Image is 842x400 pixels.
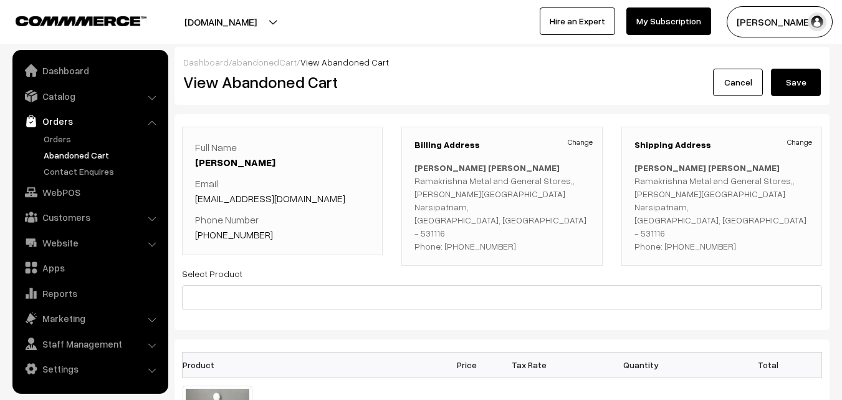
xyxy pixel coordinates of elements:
a: [EMAIL_ADDRESS][DOMAIN_NAME] [195,192,345,205]
th: Product [183,352,260,378]
a: WebPOS [16,181,164,203]
p: Email [195,176,370,206]
a: Website [16,232,164,254]
h3: Shipping Address [634,140,809,150]
a: Apps [16,256,164,279]
p: Full Name [195,140,370,170]
a: Staff Management [16,333,164,355]
button: [DOMAIN_NAME] [141,6,300,37]
a: Contact Enquires [41,165,164,178]
h2: View Abandoned Cart [183,72,493,92]
span: View Abandoned Cart [300,57,389,67]
button: [PERSON_NAME] [727,6,833,37]
b: [PERSON_NAME] [PERSON_NAME] [414,162,560,173]
th: Quantity [560,352,722,378]
div: / / [183,56,821,69]
a: Orders [16,110,164,132]
a: COMMMERCE [16,12,125,27]
a: Reports [16,282,164,305]
p: Ramakrishna Metal and General Stores,, [PERSON_NAME][GEOGRAPHIC_DATA] Narsipatnam, [GEOGRAPHIC_DA... [634,161,809,253]
img: user [808,12,826,31]
a: Dashboard [16,59,164,82]
p: Phone Number [195,212,370,242]
p: Ramakrishna Metal and General Stores,, [PERSON_NAME][GEOGRAPHIC_DATA] Narsipatnam, [GEOGRAPHIC_DA... [414,161,589,253]
a: Dashboard [183,57,229,67]
a: Change [787,137,812,148]
a: Catalog [16,85,164,107]
th: Price [436,352,498,378]
a: Abandoned Cart [41,149,164,162]
a: Orders [41,132,164,145]
a: Change [568,137,593,148]
a: My Subscription [626,7,711,35]
a: Cancel [713,69,763,96]
a: Customers [16,206,164,228]
button: Save [771,69,821,96]
a: [PERSON_NAME] [195,156,275,168]
a: [PHONE_NUMBER] [195,228,273,241]
a: Hire an Expert [540,7,615,35]
a: abandonedCart [232,57,297,67]
h3: Billing Address [414,140,589,150]
img: COMMMERCE [16,16,146,26]
a: Marketing [16,307,164,329]
th: Total [722,352,785,378]
th: Tax Rate [498,352,560,378]
label: Select Product [182,267,242,280]
b: [PERSON_NAME] [PERSON_NAME] [634,162,780,173]
a: Settings [16,358,164,380]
